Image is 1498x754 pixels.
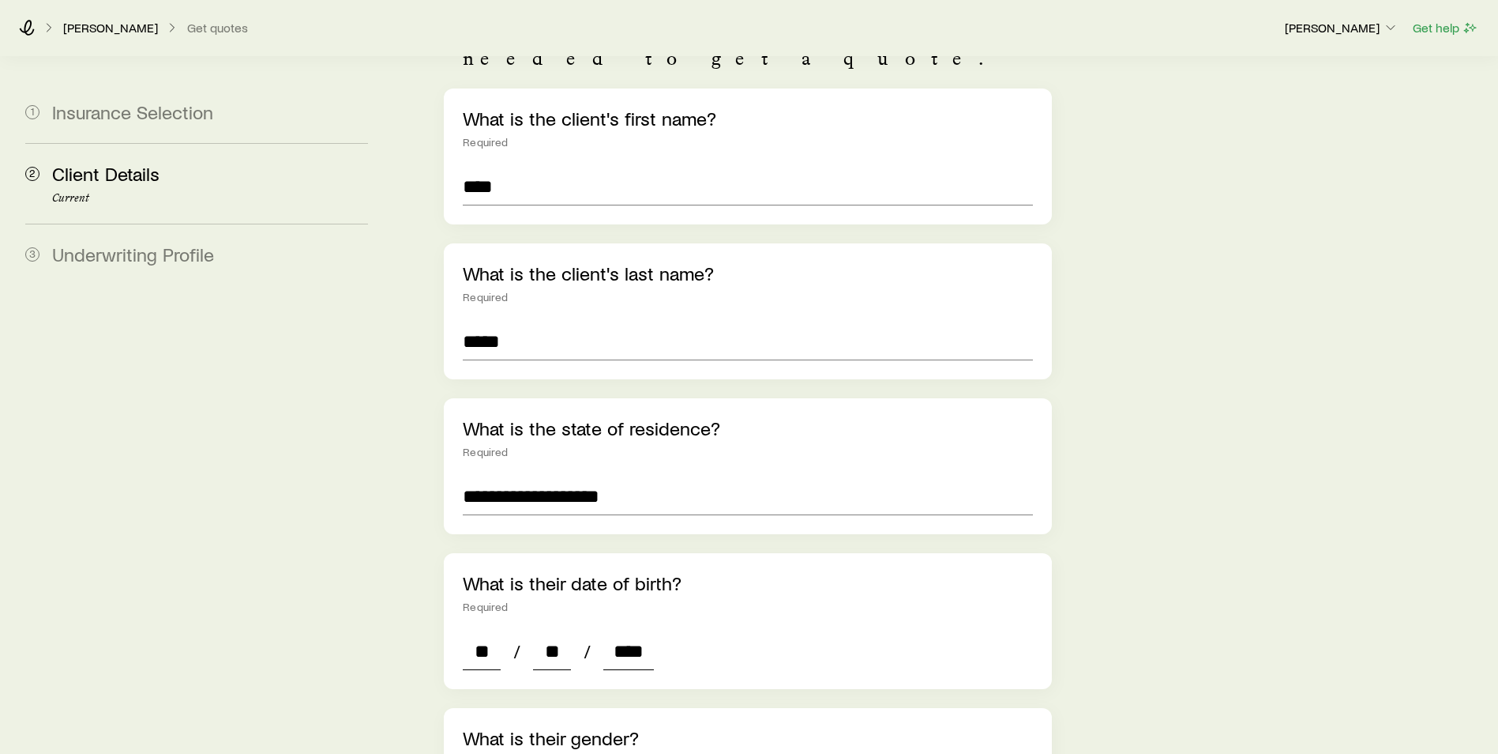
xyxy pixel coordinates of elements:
[1285,20,1399,36] p: [PERSON_NAME]
[52,192,368,205] p: Current
[52,162,160,185] span: Client Details
[1284,19,1399,38] button: [PERSON_NAME]
[463,572,1033,594] p: What is their date of birth?
[463,107,1033,130] p: What is the client's first name?
[577,640,597,662] span: /
[463,446,1033,458] div: Required
[463,262,1033,285] p: What is the client's last name?
[186,21,249,36] button: Get quotes
[52,243,214,266] span: Underwriting Profile
[463,291,1033,303] div: Required
[463,601,1033,613] div: Required
[1412,19,1479,37] button: Get help
[25,167,39,181] span: 2
[463,136,1033,149] div: Required
[52,100,213,123] span: Insurance Selection
[463,727,1033,749] p: What is their gender?
[63,20,158,36] p: [PERSON_NAME]
[463,417,1033,439] p: What is the state of residence?
[25,105,39,119] span: 1
[507,640,527,662] span: /
[25,247,39,262] span: 3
